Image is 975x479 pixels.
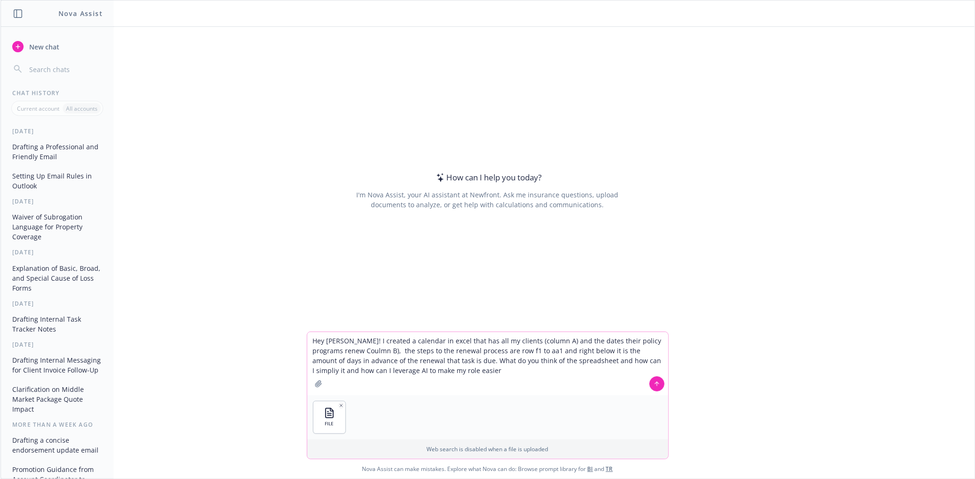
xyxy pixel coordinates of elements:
div: [DATE] [1,300,114,308]
span: New chat [27,42,59,52]
a: TR [606,465,613,473]
input: Search chats [27,63,102,76]
span: FILE [325,421,334,427]
button: Drafting Internal Messaging for Client Invoice Follow-Up [8,352,106,378]
p: All accounts [66,105,98,113]
button: Drafting Internal Task Tracker Notes [8,311,106,337]
h1: Nova Assist [58,8,103,18]
textarea: Hey [PERSON_NAME]! I created a calendar in excel that has all my clients (column A) and the dates... [307,332,668,395]
button: Explanation of Basic, Broad, and Special Cause of Loss Forms [8,260,106,296]
div: How can I help you today? [434,171,542,184]
div: [DATE] [1,127,114,135]
span: Nova Assist can make mistakes. Explore what Nova can do: Browse prompt library for and [4,459,971,479]
button: Drafting a Professional and Friendly Email [8,139,106,164]
div: [DATE] [1,197,114,205]
button: Drafting a concise endorsement update email [8,432,106,458]
button: Setting Up Email Rules in Outlook [8,168,106,194]
div: [DATE] [1,341,114,349]
p: Current account [17,105,59,113]
button: Waiver of Subrogation Language for Property Coverage [8,209,106,244]
a: BI [588,465,593,473]
div: Chat History [1,89,114,97]
button: Clarification on Middle Market Package Quote Impact [8,382,106,417]
div: More than a week ago [1,421,114,429]
button: FILE [313,401,345,433]
button: New chat [8,38,106,55]
div: [DATE] [1,248,114,256]
div: I'm Nova Assist, your AI assistant at Newfront. Ask me insurance questions, upload documents to a... [355,190,620,210]
p: Web search is disabled when a file is uploaded [313,445,663,453]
